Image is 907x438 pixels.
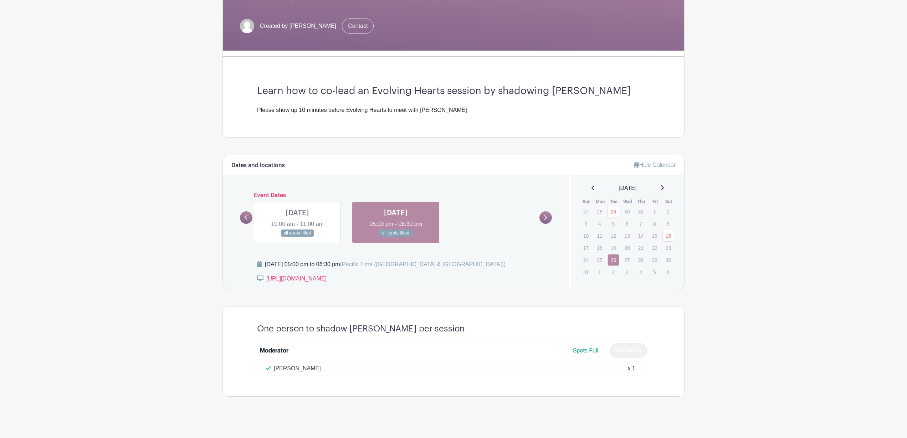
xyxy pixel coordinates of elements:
[257,106,650,114] div: Please show up 10 minutes before Evolving Hearts to meet with [PERSON_NAME]
[252,192,539,199] h6: Event Dates
[649,230,660,241] p: 15
[265,260,506,269] div: [DATE] 05:00 pm to 06:30 pm
[634,162,676,168] a: Hide Calendar
[621,242,633,253] p: 20
[580,198,594,205] th: Sun
[594,254,605,266] p: 25
[635,254,647,266] p: 28
[635,267,647,278] p: 4
[608,242,619,253] p: 19
[257,324,465,334] h4: One person to shadow [PERSON_NAME] per session
[580,206,592,217] p: 27
[621,230,633,241] p: 13
[608,230,619,241] p: 12
[621,206,633,217] p: 30
[662,198,676,205] th: Sat
[648,198,662,205] th: Fri
[594,242,605,253] p: 18
[594,206,605,217] p: 28
[260,346,288,355] div: Moderator
[231,162,285,169] h6: Dates and locations
[607,198,621,205] th: Tue
[635,198,649,205] th: Thu
[573,347,598,354] span: Spots Full
[266,275,327,282] a: [URL][DOMAIN_NAME]
[635,230,647,241] p: 14
[594,267,605,278] p: 1
[594,218,605,229] p: 4
[608,206,619,217] a: 29
[662,254,674,266] p: 30
[649,218,660,229] p: 8
[662,230,674,242] a: 16
[580,218,592,229] p: 3
[608,218,619,229] p: 5
[580,242,592,253] p: 17
[621,254,633,266] p: 27
[628,364,635,373] div: x 1
[662,218,674,229] p: 9
[649,267,660,278] p: 5
[257,85,650,97] h3: Learn how to co-lead an Evolving Hearts session by shadowing [PERSON_NAME]
[593,198,607,205] th: Mon
[594,230,605,241] p: 11
[608,254,619,266] a: 26
[649,242,660,253] p: 22
[649,206,660,217] p: 1
[260,22,336,30] span: Created by [PERSON_NAME]
[619,184,636,192] span: [DATE]
[635,242,647,253] p: 21
[580,230,592,241] p: 10
[662,206,674,217] p: 2
[635,206,647,217] p: 31
[649,254,660,266] p: 29
[580,267,592,278] p: 31
[635,218,647,229] p: 7
[608,267,619,278] p: 2
[662,242,674,253] p: 23
[342,19,374,34] a: Contact
[621,198,635,205] th: Wed
[621,218,633,229] p: 6
[274,364,321,373] p: [PERSON_NAME]
[621,267,633,278] p: 3
[340,261,506,267] span: (Pacific Time ([GEOGRAPHIC_DATA] & [GEOGRAPHIC_DATA]))
[662,267,674,278] p: 6
[580,254,592,266] p: 24
[240,19,254,33] img: default-ce2991bfa6775e67f084385cd625a349d9dcbb7a52a09fb2fda1e96e2d18dcdb.png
